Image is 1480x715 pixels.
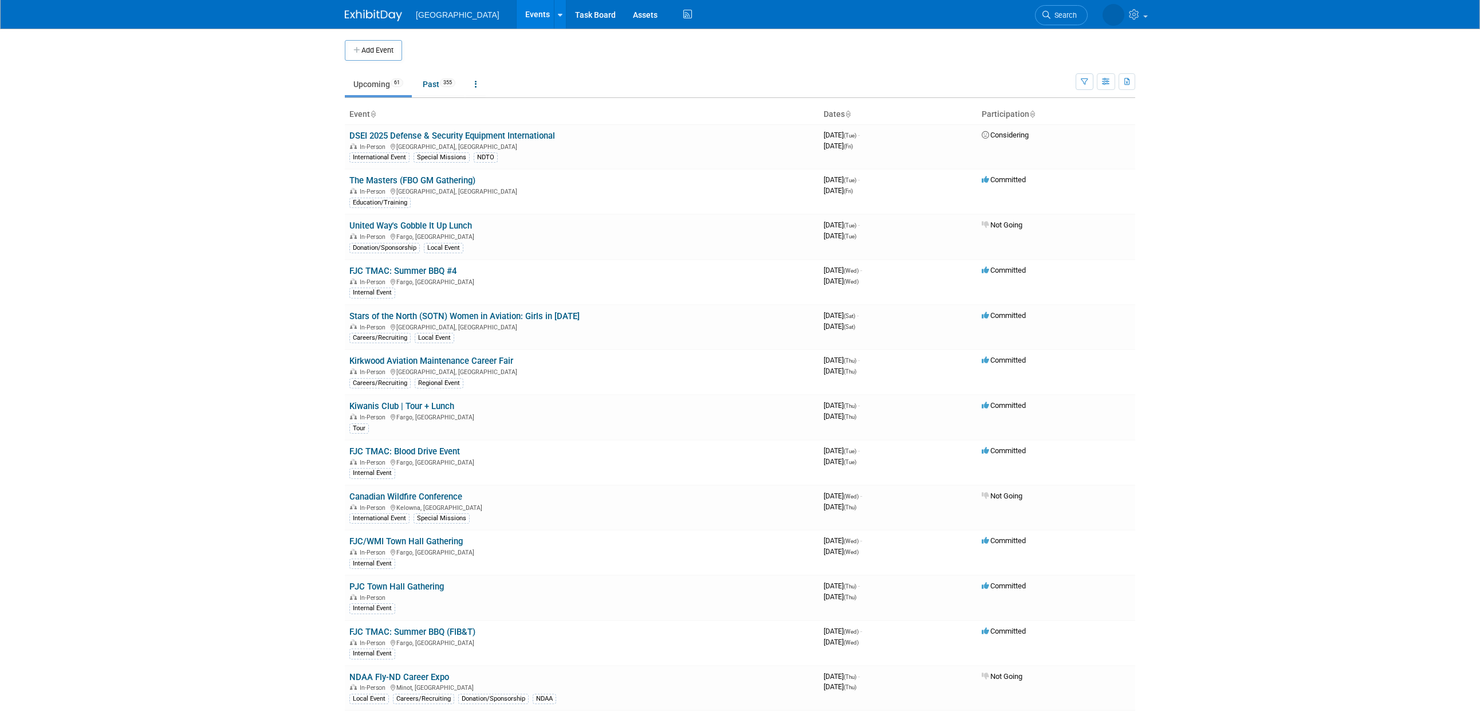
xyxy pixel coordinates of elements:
span: Committed [982,356,1026,364]
div: [GEOGRAPHIC_DATA], [GEOGRAPHIC_DATA] [349,186,814,195]
span: - [860,627,862,635]
span: In-Person [360,594,389,602]
span: [DATE] [824,492,862,500]
a: Stars of the North (SOTN) Women in Aviation: Girls in [DATE] [349,311,580,321]
span: [DATE] [824,627,862,635]
span: - [858,582,860,590]
div: Donation/Sponsorship [349,243,420,253]
img: In-Person Event [350,368,357,374]
a: FJC TMAC: Summer BBQ #4 [349,266,456,276]
a: United Way's Gobble It Up Lunch [349,221,472,231]
img: In-Person Event [350,504,357,510]
span: [GEOGRAPHIC_DATA] [416,10,499,19]
span: In-Person [360,143,389,151]
span: [DATE] [824,536,862,545]
span: (Tue) [844,448,856,454]
div: [GEOGRAPHIC_DATA], [GEOGRAPHIC_DATA] [349,322,814,331]
img: In-Person Event [350,594,357,600]
span: (Tue) [844,222,856,229]
span: (Sat) [844,324,855,330]
span: [DATE] [824,142,853,150]
a: Kirkwood Aviation Maintenance Career Fair [349,356,513,366]
img: In-Person Event [350,639,357,645]
span: [DATE] [824,502,856,511]
span: [DATE] [824,592,856,601]
th: Participation [977,105,1135,124]
span: Considering [982,131,1029,139]
div: [GEOGRAPHIC_DATA], [GEOGRAPHIC_DATA] [349,142,814,151]
span: Not Going [982,672,1022,681]
span: [DATE] [824,457,856,466]
span: Search [1050,11,1077,19]
span: (Tue) [844,459,856,465]
div: Fargo, [GEOGRAPHIC_DATA] [349,231,814,241]
span: In-Person [360,324,389,331]
span: [DATE] [824,401,860,410]
div: Fargo, [GEOGRAPHIC_DATA] [349,547,814,556]
span: Committed [982,536,1026,545]
div: International Event [349,152,410,163]
div: Fargo, [GEOGRAPHIC_DATA] [349,638,814,647]
a: DSEI 2025 Defense & Security Equipment International [349,131,555,141]
span: [DATE] [824,266,862,274]
div: Careers/Recruiting [349,378,411,388]
span: [DATE] [824,367,856,375]
span: [DATE] [824,682,856,691]
div: Fargo, [GEOGRAPHIC_DATA] [349,412,814,421]
span: Committed [982,311,1026,320]
span: [DATE] [824,582,860,590]
span: - [860,536,862,545]
div: [GEOGRAPHIC_DATA], [GEOGRAPHIC_DATA] [349,367,814,376]
div: Donation/Sponsorship [458,694,529,704]
a: Sort by Event Name [370,109,376,119]
a: Upcoming61 [345,73,412,95]
span: 61 [391,78,403,87]
span: (Sat) [844,313,855,319]
span: - [857,311,859,320]
span: (Fri) [844,143,853,150]
div: Internal Event [349,603,395,614]
span: [DATE] [824,186,853,195]
img: In-Person Event [350,549,357,555]
a: FJC/WMI Town Hall Gathering [349,536,463,547]
span: (Wed) [844,639,859,646]
div: Internal Event [349,649,395,659]
span: (Thu) [844,403,856,409]
img: Darren Hall [1103,4,1124,26]
span: In-Person [360,414,389,421]
span: [DATE] [824,638,859,646]
span: (Thu) [844,674,856,680]
span: In-Person [360,549,389,556]
span: In-Person [360,639,389,647]
span: [DATE] [824,446,860,455]
img: In-Person Event [350,414,357,419]
span: (Wed) [844,268,859,274]
span: - [858,672,860,681]
span: (Thu) [844,583,856,590]
span: (Thu) [844,357,856,364]
div: NDAA [533,694,556,704]
span: - [858,221,860,229]
button: Add Event [345,40,402,61]
span: (Wed) [844,549,859,555]
span: [DATE] [824,412,856,421]
a: Search [1035,5,1088,25]
span: Not Going [982,492,1022,500]
span: (Tue) [844,233,856,239]
span: [DATE] [824,231,856,240]
span: [DATE] [824,221,860,229]
span: (Wed) [844,493,859,500]
span: Committed [982,266,1026,274]
span: [DATE] [824,277,859,285]
span: - [860,492,862,500]
span: - [860,266,862,274]
img: In-Person Event [350,324,357,329]
span: In-Person [360,368,389,376]
a: Sort by Start Date [845,109,851,119]
span: (Wed) [844,278,859,285]
span: (Fri) [844,188,853,194]
div: Internal Event [349,468,395,478]
img: In-Person Event [350,684,357,690]
span: [DATE] [824,311,859,320]
div: Education/Training [349,198,411,208]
